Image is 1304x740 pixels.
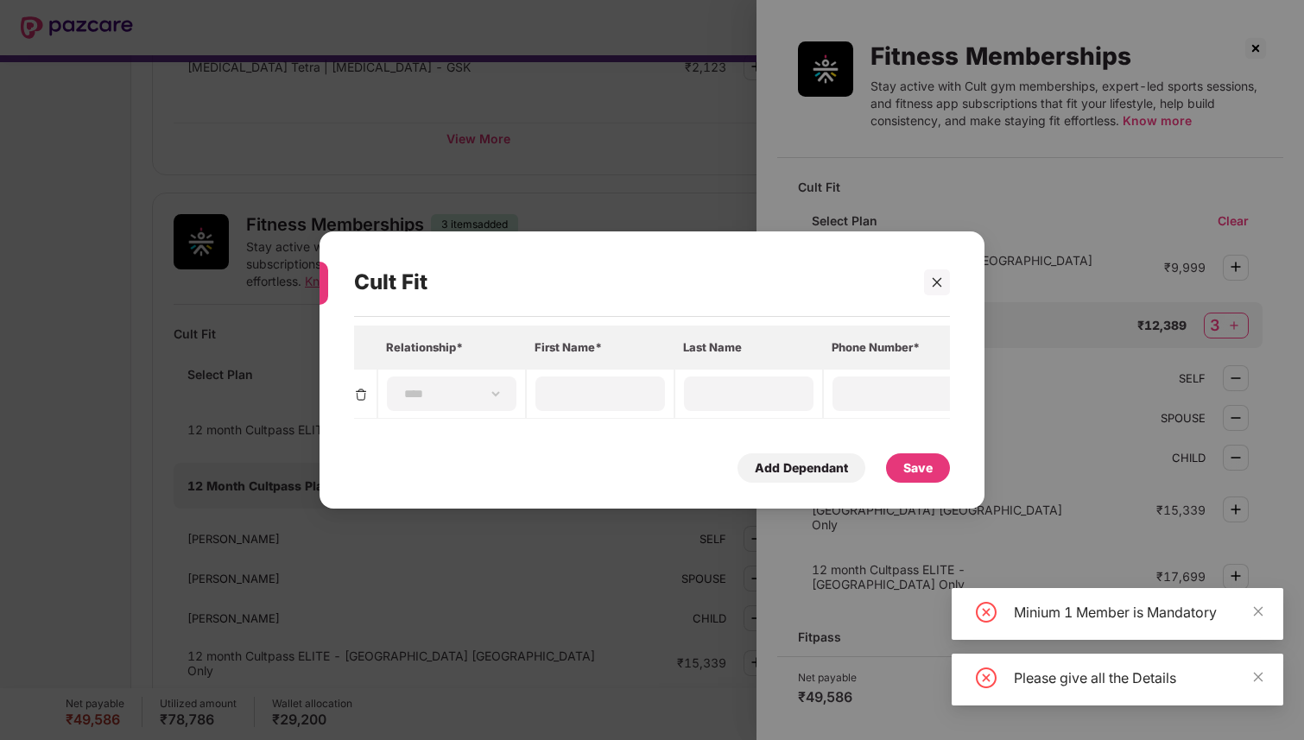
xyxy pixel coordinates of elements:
[1014,667,1263,688] div: Please give all the Details
[755,459,848,478] div: Add Dependant
[976,602,997,623] span: close-circle
[354,388,368,402] img: svg+xml;base64,PHN2ZyBpZD0iRGVsZXRlLTMyeDMyIiB4bWxucz0iaHR0cDovL3d3dy53My5vcmcvMjAwMC9zdmciIHdpZH...
[1014,602,1263,623] div: Minium 1 Member is Mandatory
[354,249,901,316] div: Cult Fit
[976,667,997,688] span: close-circle
[1252,671,1264,683] span: close
[674,326,823,369] th: Last Name
[903,459,933,478] div: Save
[931,276,943,288] span: close
[377,326,526,369] th: Relationship*
[823,326,972,369] th: Phone Number*
[526,326,674,369] th: First Name*
[1252,605,1264,617] span: close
